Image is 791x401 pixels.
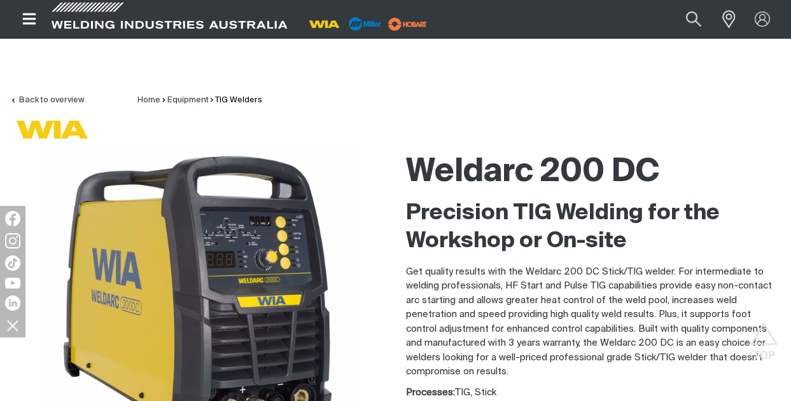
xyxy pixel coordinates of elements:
[406,152,781,193] h1: Weldarc 200 DC
[384,19,431,29] a: miller
[5,296,20,311] img: LinkedIn
[656,5,715,34] input: Product name or item number...
[5,211,20,226] img: Facebook
[384,15,431,34] img: miller
[406,388,455,397] strong: Processes:
[672,5,715,34] button: Search products
[5,255,20,271] img: TikTok
[137,94,262,107] nav: Breadcrumb
[137,96,160,104] a: Home
[750,322,778,350] button: Scroll to top
[406,200,781,255] h2: Precision TIG Welding for the Workshop or On-site
[406,386,781,400] div: TIG, Stick
[10,96,84,104] a: Back to overview of TIG Welders
[2,315,24,336] img: hide socials
[167,96,209,104] a: Equipment
[215,96,262,104] a: TIG Welders
[406,265,781,379] p: Get quality results with the Weldarc 200 DC Stick/TIG welder. For intermediate to welding profess...
[5,233,20,248] img: Instagram
[5,278,20,289] img: YouTube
